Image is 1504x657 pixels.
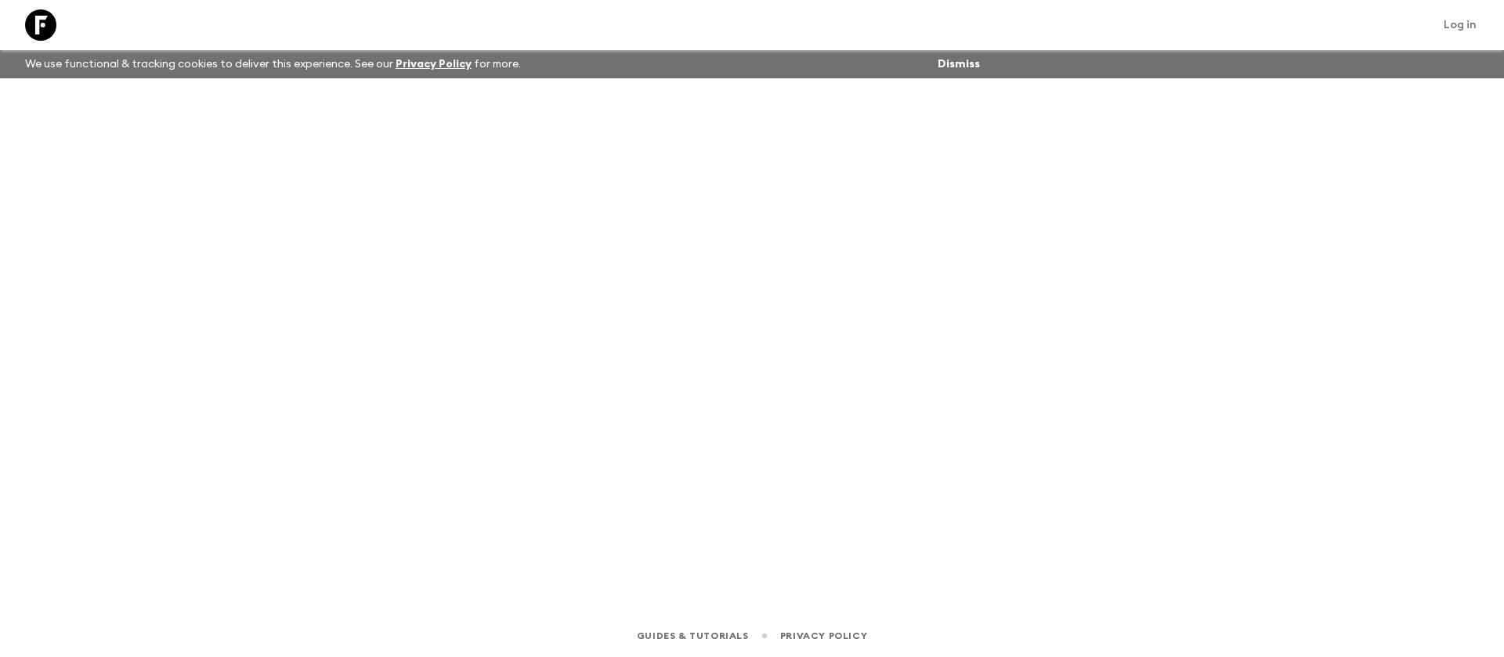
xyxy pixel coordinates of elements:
a: Guides & Tutorials [637,627,749,644]
p: We use functional & tracking cookies to deliver this experience. See our for more. [19,50,527,78]
button: Dismiss [934,53,984,75]
a: Privacy Policy [396,59,472,70]
a: Privacy Policy [780,627,867,644]
a: Log in [1435,14,1485,36]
